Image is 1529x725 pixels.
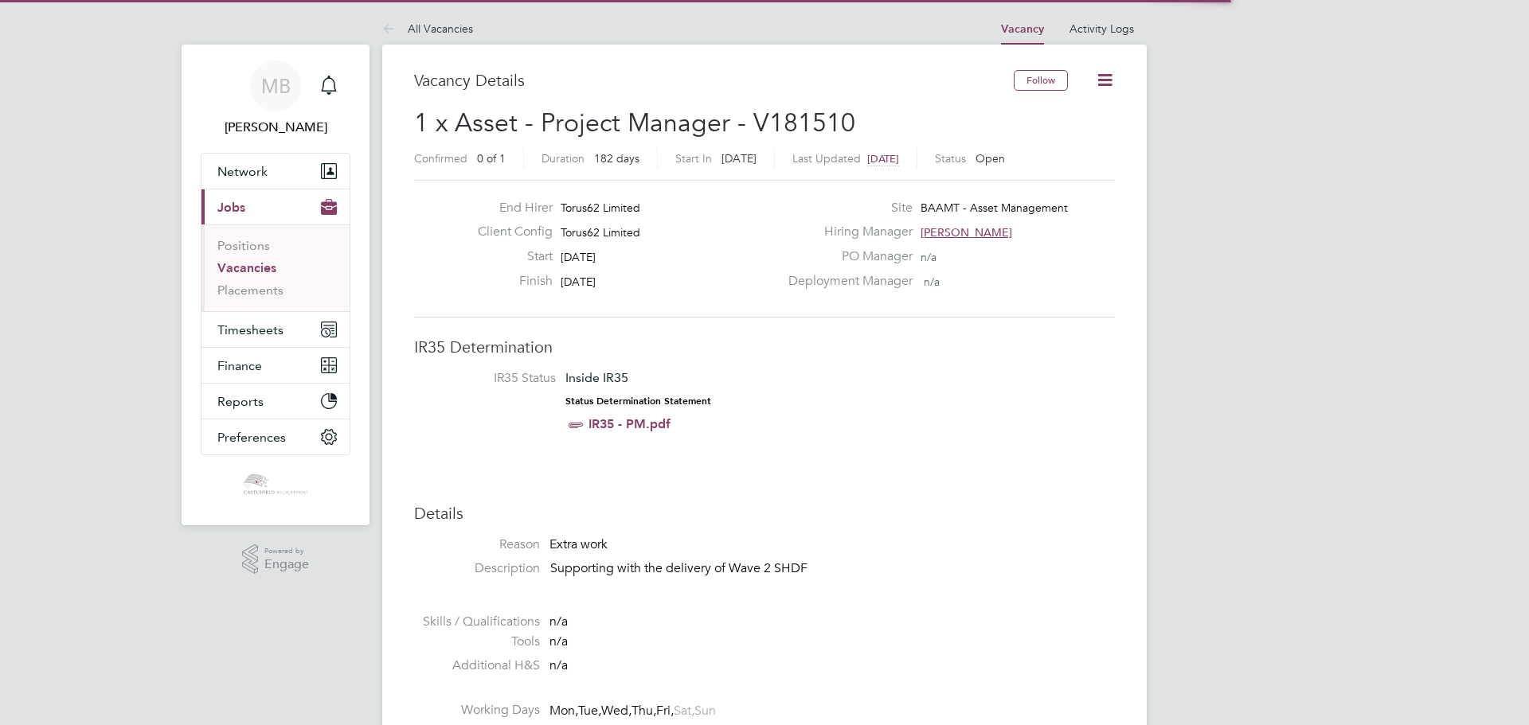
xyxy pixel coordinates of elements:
span: 1 x Asset - Project Manager - V181510 [414,107,855,138]
span: [DATE] [561,250,596,264]
span: n/a [921,250,937,264]
span: Mon, [549,703,578,719]
strong: Status Determination Statement [565,396,711,407]
span: [PERSON_NAME] [921,225,1012,240]
label: Start [465,248,553,265]
label: Client Config [465,224,553,240]
label: Reason [414,536,540,553]
span: Sat, [674,703,694,719]
label: Status [935,151,966,166]
span: Extra work [549,536,608,552]
span: Reports [217,394,264,409]
a: Activity Logs [1070,21,1134,36]
span: Powered by [264,544,309,558]
span: Torus62 Limited [561,225,640,240]
label: Duration [542,151,585,166]
span: Inside IR35 [565,370,628,385]
button: Reports [201,384,350,419]
span: Preferences [217,430,286,445]
a: Go to home page [201,471,350,497]
span: Network [217,164,268,179]
button: Preferences [201,419,350,454]
span: Sun [694,703,716,719]
a: Powered byEngage [242,544,310,575]
span: Open [976,151,1005,166]
span: [DATE] [867,152,899,166]
a: IR35 - PM.pdf [589,416,671,431]
span: Wed, [601,703,632,719]
span: [DATE] [721,151,757,166]
span: n/a [549,614,568,630]
span: Mac Bonar [201,118,350,137]
label: IR35 Status [430,370,556,387]
a: Placements [217,283,284,298]
span: n/a [549,633,568,649]
h3: IR35 Determination [414,337,1115,357]
span: 0 of 1 [477,151,506,166]
label: Confirmed [414,151,467,166]
p: Supporting with the delivery of Wave 2 SHDF [550,560,1115,577]
label: Skills / Qualifications [414,614,540,630]
label: PO Manager [779,248,913,265]
label: Last Updated [792,151,861,166]
span: [DATE] [561,275,596,289]
a: Vacancies [217,260,276,275]
label: Deployment Manager [779,273,913,290]
button: Finance [201,348,350,383]
label: End Hirer [465,200,553,216]
a: MB[PERSON_NAME] [201,60,350,137]
nav: Main navigation [182,45,370,525]
span: Jobs [217,200,245,215]
span: 182 days [594,151,639,166]
div: Jobs [201,224,350,311]
span: Torus62 Limited [561,201,640,215]
label: Working Days [414,702,540,719]
a: All Vacancies [382,21,473,36]
span: Timesheets [217,322,284,337]
span: Tue, [578,703,601,719]
h3: Details [414,503,1115,524]
h3: Vacancy Details [414,70,1014,91]
span: MB [261,76,291,96]
span: Engage [264,558,309,571]
span: Finance [217,358,262,373]
span: n/a [549,657,568,673]
span: Fri, [656,703,674,719]
label: Description [414,560,540,577]
span: Thu, [632,703,656,719]
label: Tools [414,633,540,650]
label: Hiring Manager [779,224,913,240]
a: Positions [217,238,270,253]
label: Additional H&S [414,657,540,674]
button: Timesheets [201,312,350,347]
button: Network [201,154,350,189]
span: n/a [924,275,940,289]
span: BAAMT - Asset Management [921,201,1068,215]
a: Vacancy [1001,22,1044,36]
label: Start In [675,151,712,166]
label: Site [779,200,913,216]
button: Follow [1014,70,1068,91]
button: Jobs [201,189,350,224]
img: castlefieldrecruitment-logo-retina.png [241,471,309,497]
label: Finish [465,273,553,290]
